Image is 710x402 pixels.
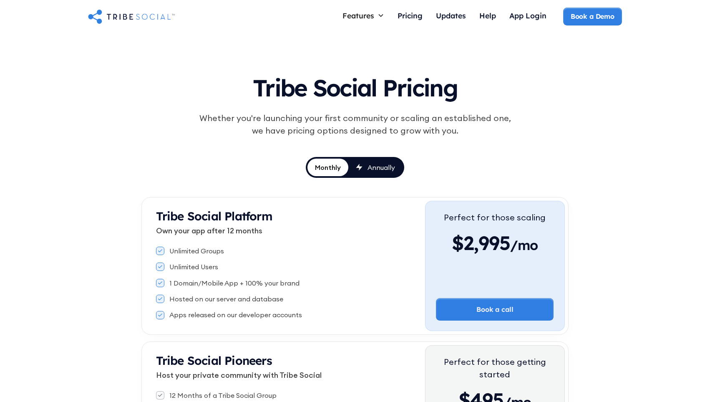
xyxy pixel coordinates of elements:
[169,294,283,303] div: Hosted on our server and database
[169,246,224,255] div: Unlimited Groups
[563,8,622,25] a: Book a Demo
[444,230,546,255] div: $2,995
[503,8,553,25] a: App Login
[436,298,554,321] a: Book a call
[398,11,423,20] div: Pricing
[429,8,473,25] a: Updates
[509,11,546,20] div: App Login
[479,11,496,20] div: Help
[436,11,466,20] div: Updates
[161,67,549,105] h1: Tribe Social Pricing
[156,209,272,223] strong: Tribe Social Platform
[169,391,277,400] div: 12 Months of a Tribe Social Group
[510,237,538,258] span: /mo
[473,8,503,25] a: Help
[342,11,374,20] div: Features
[156,225,425,236] p: Own your app after 12 months
[436,356,554,381] div: Perfect for those getting started
[169,262,218,271] div: Unlimited Users
[444,211,546,224] div: Perfect for those scaling
[169,278,300,288] div: 1 Domain/Mobile App + 100% your brand
[391,8,429,25] a: Pricing
[88,8,175,25] a: home
[169,310,302,319] div: Apps released on our developer accounts
[156,353,272,368] strong: Tribe Social Pioneers
[336,8,391,23] div: Features
[195,112,515,137] div: Whether you're launching your first community or scaling an established one, we have pricing opti...
[156,369,425,381] p: Host your private community with Tribe Social
[368,163,395,172] div: Annually
[315,163,341,172] div: Monthly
